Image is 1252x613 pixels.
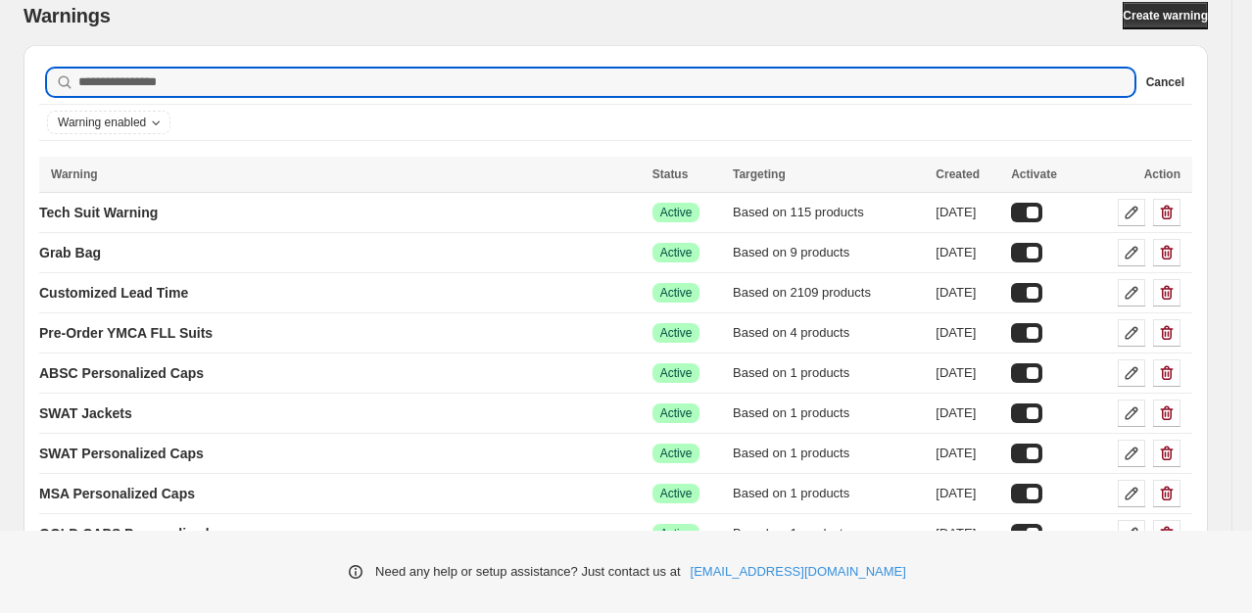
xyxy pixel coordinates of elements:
span: Active [660,325,693,341]
a: ABSC Personalized Caps [39,357,204,389]
span: Cancel [1146,74,1184,90]
a: Pre-Order YMCA FLL Suits [39,317,213,349]
p: ABSC Personalized Caps [39,363,204,383]
a: Create warning [1123,2,1208,29]
a: [EMAIL_ADDRESS][DOMAIN_NAME] [691,562,906,582]
div: Based on 1 products [733,524,924,543]
div: Based on 4 products [733,323,924,343]
div: Based on 1 products [733,444,924,463]
button: Warning enabled [48,112,169,133]
div: [DATE] [936,363,999,383]
a: Grab Bag [39,237,101,268]
div: Based on 9 products [733,243,924,262]
div: [DATE] [936,484,999,503]
span: Activate [1011,167,1057,181]
p: Pre-Order YMCA FLL Suits [39,323,213,343]
span: Created [936,167,980,181]
div: Based on 1 products [733,403,924,423]
a: MSA Personalized Caps [39,478,195,509]
p: SWAT Personalized Caps [39,444,204,463]
div: Based on 2109 products [733,283,924,303]
span: Action [1144,167,1180,181]
div: [DATE] [936,444,999,463]
span: Active [660,446,693,461]
p: Tech Suit Warning [39,203,158,222]
a: Tech Suit Warning [39,197,158,228]
p: MSA Personalized Caps [39,484,195,503]
span: Warning enabled [58,115,146,130]
button: Cancel [1146,71,1184,94]
div: Based on 115 products [733,203,924,222]
span: Create warning [1123,8,1208,24]
div: [DATE] [936,403,999,423]
h2: Warnings [24,4,111,27]
p: GOLD CAPS Personalized [39,524,209,543]
span: Active [660,365,693,381]
span: Status [652,167,689,181]
div: Based on 1 products [733,363,924,383]
span: Active [660,486,693,501]
span: Active [660,245,693,260]
p: SWAT Jackets [39,403,132,423]
div: Based on 1 products [733,484,924,503]
span: Active [660,405,693,421]
div: [DATE] [936,203,999,222]
p: Customized Lead Time [39,283,188,303]
div: [DATE] [936,323,999,343]
a: SWAT Jackets [39,398,132,429]
a: Customized Lead Time [39,277,188,308]
div: [DATE] [936,524,999,543]
span: Active [660,526,693,542]
div: [DATE] [936,243,999,262]
span: Active [660,205,693,220]
div: [DATE] [936,283,999,303]
span: Warning [51,167,98,181]
span: Active [660,285,693,301]
a: GOLD CAPS Personalized [39,518,209,549]
a: SWAT Personalized Caps [39,438,204,469]
span: Targeting [733,167,786,181]
p: Grab Bag [39,243,101,262]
